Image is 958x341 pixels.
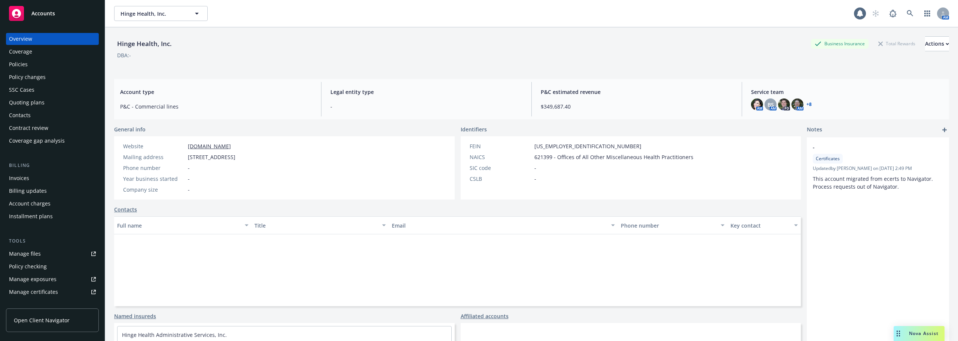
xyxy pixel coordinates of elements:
[254,222,378,229] div: Title
[114,312,156,320] a: Named insureds
[470,175,531,183] div: CSLB
[9,46,32,58] div: Coverage
[117,51,131,59] div: DBA: -
[123,164,185,172] div: Phone number
[6,248,99,260] a: Manage files
[534,164,536,172] span: -
[9,135,65,147] div: Coverage gap analysis
[9,172,29,184] div: Invoices
[9,286,58,298] div: Manage certificates
[894,326,945,341] button: Nova Assist
[925,36,949,51] button: Actions
[894,326,903,341] div: Drag to move
[9,248,41,260] div: Manage files
[6,185,99,197] a: Billing updates
[9,33,32,45] div: Overview
[813,143,924,151] span: -
[807,137,949,197] div: -CertificatesUpdatedby [PERSON_NAME] on [DATE] 2:49 PMThis account migrated from ecerts to Naviga...
[114,205,137,213] a: Contacts
[470,164,531,172] div: SIC code
[6,273,99,285] a: Manage exposures
[9,198,51,210] div: Account charges
[188,175,190,183] span: -
[117,222,240,229] div: Full name
[751,88,943,96] span: Service team
[114,39,175,49] div: Hinge Health, Inc.
[123,153,185,161] div: Mailing address
[807,125,822,134] span: Notes
[885,6,900,21] a: Report a Bug
[9,122,48,134] div: Contract review
[813,175,934,190] span: This account migrated from ecerts to Navigator. Process requests out of Navigator.
[541,88,733,96] span: P&C estimated revenue
[903,6,918,21] a: Search
[6,97,99,109] a: Quoting plans
[188,153,235,161] span: [STREET_ADDRESS]
[6,46,99,58] a: Coverage
[461,125,487,133] span: Identifiers
[6,3,99,24] a: Accounts
[9,71,46,83] div: Policy changes
[114,125,146,133] span: General info
[806,102,812,107] a: +8
[541,103,733,110] span: $349,687.40
[188,143,231,150] a: [DOMAIN_NAME]
[114,216,251,234] button: Full name
[6,122,99,134] a: Contract review
[9,299,47,311] div: Manage claims
[6,162,99,169] div: Billing
[9,58,28,70] div: Policies
[114,6,208,21] button: Hinge Health, Inc.
[251,216,389,234] button: Title
[123,175,185,183] div: Year business started
[751,98,763,110] img: photo
[14,316,70,324] span: Open Client Navigator
[389,216,618,234] button: Email
[9,97,45,109] div: Quoting plans
[9,273,57,285] div: Manage exposures
[6,198,99,210] a: Account charges
[9,261,47,273] div: Policy checking
[461,312,509,320] a: Affiliated accounts
[330,88,522,96] span: Legal entity type
[768,101,774,109] span: BS
[6,210,99,222] a: Installment plans
[940,125,949,134] a: add
[188,164,190,172] span: -
[123,142,185,150] div: Website
[909,330,939,337] span: Nova Assist
[9,109,31,121] div: Contacts
[811,39,869,48] div: Business Insurance
[6,286,99,298] a: Manage certificates
[6,109,99,121] a: Contacts
[6,71,99,83] a: Policy changes
[534,175,536,183] span: -
[31,10,55,16] span: Accounts
[6,261,99,273] a: Policy checking
[122,331,227,338] a: Hinge Health Administrative Services, Inc.
[120,88,312,96] span: Account type
[875,39,919,48] div: Total Rewards
[920,6,935,21] a: Switch app
[6,58,99,70] a: Policies
[120,103,312,110] span: P&C - Commercial lines
[868,6,883,21] a: Start snowing
[9,210,53,222] div: Installment plans
[791,98,803,110] img: photo
[816,155,840,162] span: Certificates
[534,142,641,150] span: [US_EMPLOYER_IDENTIFICATION_NUMBER]
[6,84,99,96] a: SSC Cases
[123,186,185,194] div: Company size
[6,172,99,184] a: Invoices
[6,135,99,147] a: Coverage gap analysis
[9,185,47,197] div: Billing updates
[330,103,522,110] span: -
[6,299,99,311] a: Manage claims
[120,10,185,18] span: Hinge Health, Inc.
[534,153,693,161] span: 621399 - Offices of All Other Miscellaneous Health Practitioners
[392,222,607,229] div: Email
[925,37,949,51] div: Actions
[188,186,190,194] span: -
[470,142,531,150] div: FEIN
